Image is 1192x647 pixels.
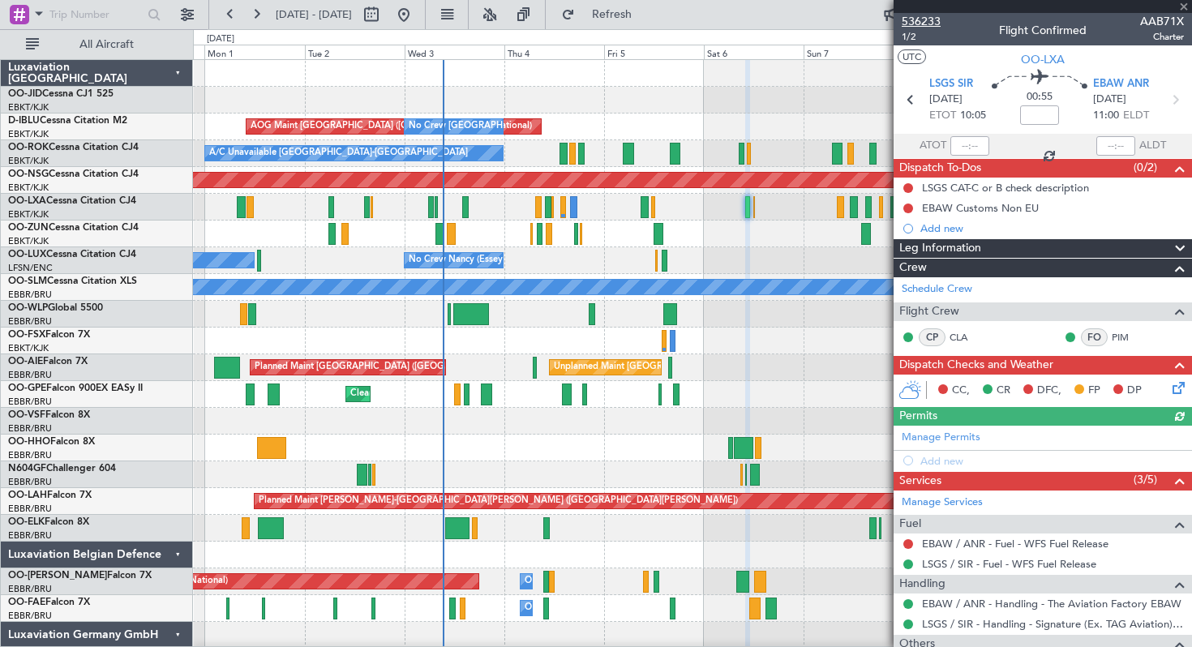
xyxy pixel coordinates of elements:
span: N604GF [8,464,46,473]
span: [DATE] [929,92,963,108]
span: ETOT [929,108,956,124]
a: OO-WLPGlobal 5500 [8,303,103,313]
a: EBKT/KJK [8,128,49,140]
a: OO-ZUNCessna Citation CJ4 [8,223,139,233]
a: PIM [1112,330,1148,345]
a: LSGS / SIR - Handling - Signature (Ex. TAG Aviation) LSGS / SIR [922,617,1184,631]
span: OO-AIE [8,357,43,366]
div: Mon 1 [204,45,304,59]
span: All Aircraft [42,39,171,50]
span: OO-LAH [8,491,47,500]
a: EBBR/BRU [8,529,52,542]
a: EBKT/KJK [8,235,49,247]
div: EBAW Customs Non EU [922,201,1039,215]
div: Owner Melsbroek Air Base [525,569,635,593]
div: FO [1081,328,1108,346]
a: CLA [950,330,986,345]
div: Planned Maint [GEOGRAPHIC_DATA] ([GEOGRAPHIC_DATA]) [255,355,510,379]
input: Trip Number [49,2,143,27]
a: OO-GPEFalcon 900EX EASy II [8,383,143,393]
a: EBAW / ANR - Fuel - WFS Fuel Release [922,537,1108,551]
a: OO-NSGCessna Citation CJ4 [8,169,139,179]
span: Dispatch To-Dos [899,159,981,178]
div: A/C Unavailable [GEOGRAPHIC_DATA]-[GEOGRAPHIC_DATA] [209,141,468,165]
div: No Crew Nancy (Essey) [409,248,505,272]
a: OO-FSXFalcon 7X [8,330,90,340]
a: EBKT/KJK [8,182,49,194]
div: LSGS CAT-C or B check description [922,181,1089,195]
a: OO-FAEFalcon 7X [8,598,90,607]
div: AOG Maint [GEOGRAPHIC_DATA] ([GEOGRAPHIC_DATA] National) [251,114,532,139]
span: Handling [899,575,945,593]
span: OO-NSG [8,169,49,179]
a: EBBR/BRU [8,583,52,595]
span: ATOT [920,138,946,154]
a: OO-LXACessna Citation CJ4 [8,196,136,206]
a: OO-ROKCessna Citation CJ4 [8,143,139,152]
div: No Crew [GEOGRAPHIC_DATA] ([GEOGRAPHIC_DATA] National) [409,114,680,139]
div: Sun 7 [804,45,903,59]
a: OO-ELKFalcon 8X [8,517,89,527]
span: OO-VSF [8,410,45,420]
div: Thu 4 [504,45,604,59]
span: Fuel [899,515,921,533]
span: OO-FAE [8,598,45,607]
div: Flight Confirmed [999,22,1087,39]
a: OO-AIEFalcon 7X [8,357,88,366]
a: EBAW / ANR - Handling - The Aviation Factory EBAW [922,597,1181,611]
a: EBBR/BRU [8,396,52,408]
span: AAB71X [1140,13,1184,30]
span: OO-LXA [1021,51,1065,68]
div: Owner Melsbroek Air Base [525,596,635,620]
a: EBKT/KJK [8,155,49,167]
button: All Aircraft [18,32,176,58]
div: Sat 6 [704,45,804,59]
span: OO-FSX [8,330,45,340]
a: Manage Services [902,495,983,511]
span: LSGS SIR [929,76,973,92]
span: OO-ROK [8,143,49,152]
span: CR [997,383,1010,399]
span: OO-LXA [8,196,46,206]
a: EBBR/BRU [8,422,52,435]
a: EBBR/BRU [8,369,52,381]
a: EBBR/BRU [8,289,52,301]
span: 536233 [902,13,941,30]
a: N604GFChallenger 604 [8,464,116,473]
a: D-IBLUCessna Citation M2 [8,116,127,126]
span: D-IBLU [8,116,40,126]
span: FP [1088,383,1100,399]
a: OO-JIDCessna CJ1 525 [8,89,114,99]
span: Flight Crew [899,302,959,321]
span: Crew [899,259,927,277]
a: Schedule Crew [902,281,972,298]
span: 11:00 [1093,108,1119,124]
span: ELDT [1123,108,1149,124]
span: DFC, [1037,383,1061,399]
span: ALDT [1139,138,1166,154]
span: [DATE] - [DATE] [276,7,352,22]
a: EBKT/KJK [8,101,49,114]
div: [DATE] [207,32,234,46]
a: EBBR/BRU [8,503,52,515]
span: OO-LUX [8,250,46,259]
div: Tue 2 [305,45,405,59]
a: EBKT/KJK [8,342,49,354]
a: EBBR/BRU [8,449,52,461]
span: OO-JID [8,89,42,99]
span: Services [899,472,941,491]
span: OO-SLM [8,276,47,286]
span: OO-GPE [8,383,46,393]
a: OO-LUXCessna Citation CJ4 [8,250,136,259]
div: Add new [920,221,1184,235]
a: OO-LAHFalcon 7X [8,491,92,500]
span: Dispatch Checks and Weather [899,356,1053,375]
a: LFSN/ENC [8,262,53,274]
span: OO-HHO [8,437,50,447]
span: OO-ELK [8,517,45,527]
span: DP [1127,383,1142,399]
a: EBKT/KJK [8,208,49,221]
a: EBBR/BRU [8,476,52,488]
span: [DATE] [1093,92,1126,108]
a: OO-SLMCessna Citation XLS [8,276,137,286]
